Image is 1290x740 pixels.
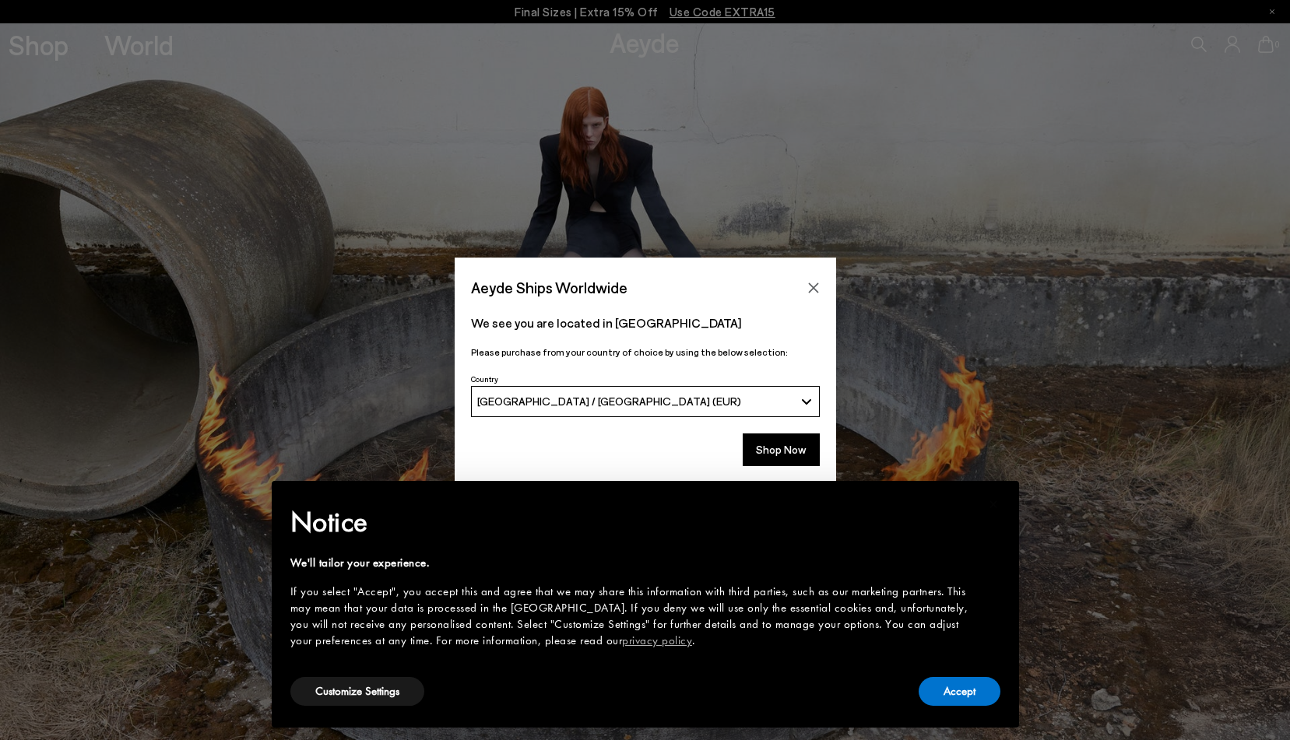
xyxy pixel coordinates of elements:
button: Accept [919,677,1000,706]
div: We'll tailor your experience. [290,555,975,571]
button: Close this notice [975,486,1013,523]
span: Country [471,374,498,384]
div: If you select "Accept", you accept this and agree that we may share this information with third p... [290,584,975,649]
p: We see you are located in [GEOGRAPHIC_DATA] [471,314,820,332]
h2: Notice [290,502,975,542]
p: Please purchase from your country of choice by using the below selection: [471,345,820,359]
button: Shop Now [743,433,820,466]
span: × [989,492,999,516]
span: Aeyde Ships Worldwide [471,274,627,301]
button: Customize Settings [290,677,424,706]
button: Close [802,276,825,300]
span: [GEOGRAPHIC_DATA] / [GEOGRAPHIC_DATA] (EUR) [477,395,741,408]
a: privacy policy [622,633,692,648]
